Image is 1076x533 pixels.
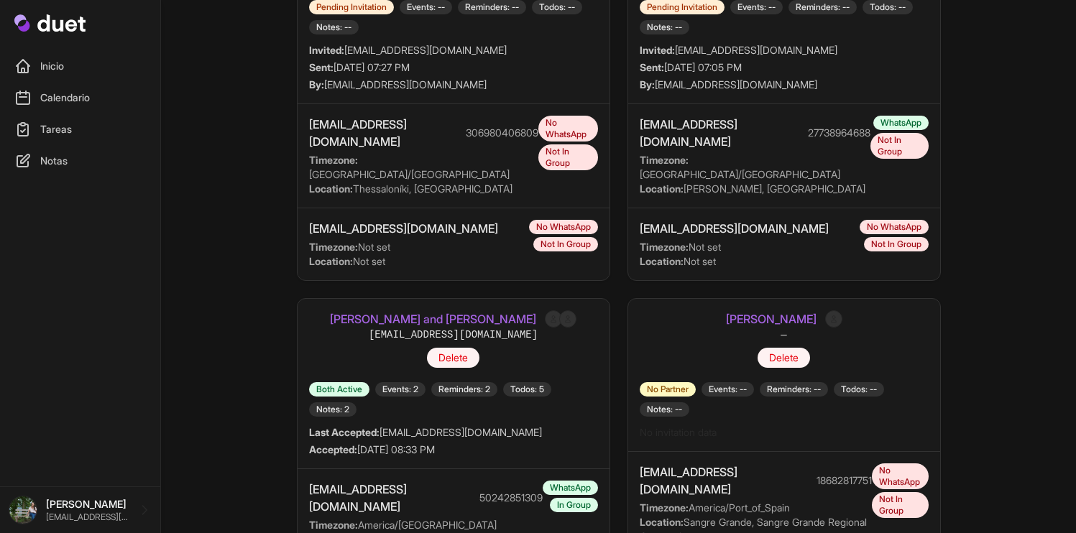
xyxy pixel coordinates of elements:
[702,382,754,397] span: Events: --
[758,328,810,342] div: —
[309,153,539,182] div: [GEOGRAPHIC_DATA]/[GEOGRAPHIC_DATA]
[834,382,884,397] span: Todos: --
[9,115,152,144] a: Tareas
[872,463,929,489] span: No WhatsApp
[640,516,684,528] strong: Location:
[309,182,353,195] strong: Location:
[758,348,810,368] button: Delete
[640,78,655,91] strong: By:
[309,61,334,73] strong: Sent:
[309,220,498,237] div: [EMAIL_ADDRESS][DOMAIN_NAME]
[309,254,504,269] div: Not set
[760,382,828,397] span: Reminders: --
[309,78,324,91] strong: By:
[640,241,689,253] strong: Timezone:
[9,83,152,112] a: Calendario
[466,126,538,140] div: 306980406809
[309,116,461,150] div: [EMAIL_ADDRESS][DOMAIN_NAME]
[550,498,598,512] span: In Group
[533,237,598,251] span: Not In Group
[309,481,474,515] div: [EMAIL_ADDRESS][DOMAIN_NAME]
[872,492,929,518] span: Not In Group
[726,310,817,328] a: [PERSON_NAME]
[640,501,872,515] div: America/Port_of_Spain
[309,382,369,397] span: Both Active
[309,442,598,457] div: [DATE] 08:33 PM
[640,153,870,182] div: [GEOGRAPHIC_DATA]/[GEOGRAPHIC_DATA]
[817,473,872,488] div: 18682817751
[427,348,479,368] button: Delete
[640,402,689,417] span: Notes: --
[640,501,689,514] strong: Timezone:
[309,518,543,532] div: America/[GEOGRAPHIC_DATA]
[9,496,37,524] img: DSC08576_Original.jpeg
[9,52,152,80] a: Inicio
[640,463,811,498] div: [EMAIL_ADDRESS][DOMAIN_NAME]
[640,255,684,267] strong: Location:
[309,78,598,92] div: [EMAIL_ADDRESS][DOMAIN_NAME]
[870,133,929,159] span: Not In Group
[309,60,598,75] div: [DATE] 07:27 PM
[640,43,929,57] div: [EMAIL_ADDRESS][DOMAIN_NAME]
[640,182,870,196] div: [PERSON_NAME], [GEOGRAPHIC_DATA]
[538,116,597,142] span: No WhatsApp
[309,43,598,57] div: [EMAIL_ADDRESS][DOMAIN_NAME]
[640,61,664,73] strong: Sent:
[640,425,929,440] div: No invitation data
[640,60,929,75] div: [DATE] 07:05 PM
[309,182,539,196] div: Thessaloníki, [GEOGRAPHIC_DATA]
[309,240,504,254] div: Not set
[309,402,357,417] span: Notes: 2
[640,182,684,195] strong: Location:
[309,519,358,531] strong: Timezone:
[375,382,426,397] span: Events: 2
[9,496,152,524] a: [PERSON_NAME] [EMAIL_ADDRESS][DOMAIN_NAME]
[640,154,689,166] strong: Timezone:
[330,310,536,328] a: [PERSON_NAME] and [PERSON_NAME]
[864,237,929,251] span: Not In Group
[640,20,689,34] span: Notes: --
[369,328,538,342] div: [EMAIL_ADDRESS][DOMAIN_NAME]
[860,220,929,234] span: No WhatsApp
[873,116,929,130] span: WhatsApp
[640,78,929,92] div: [EMAIL_ADDRESS][DOMAIN_NAME]
[503,382,551,397] span: Todos: 5
[479,491,543,505] div: 50242851309
[640,254,834,269] div: Not set
[640,382,696,397] span: No Partner
[9,147,152,175] a: Notas
[529,220,598,234] span: No WhatsApp
[808,126,870,140] div: 27738964688
[309,44,344,56] strong: Invited:
[640,44,675,56] strong: Invited:
[309,241,358,253] strong: Timezone:
[640,220,829,237] div: [EMAIL_ADDRESS][DOMAIN_NAME]
[309,20,359,34] span: Notes: --
[309,426,380,438] strong: Last Accepted:
[309,443,357,455] strong: Accepted:
[46,497,129,511] p: [PERSON_NAME]
[543,481,598,495] span: WhatsApp
[538,144,597,170] span: Not In Group
[431,382,497,397] span: Reminders: 2
[309,154,358,166] strong: Timezone:
[309,255,353,267] strong: Location:
[309,425,598,440] div: [EMAIL_ADDRESS][DOMAIN_NAME]
[640,240,834,254] div: Not set
[640,116,802,150] div: [EMAIL_ADDRESS][DOMAIN_NAME]
[46,511,129,523] p: [EMAIL_ADDRESS][DOMAIN_NAME]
